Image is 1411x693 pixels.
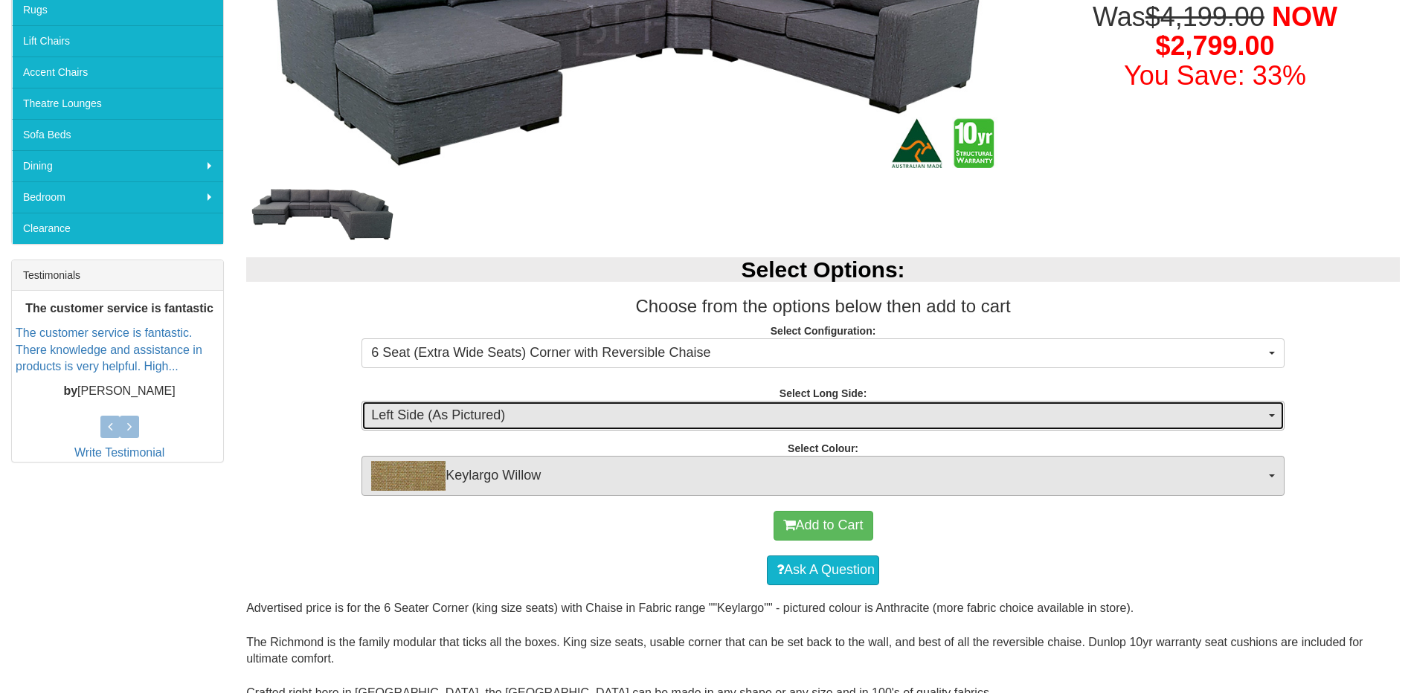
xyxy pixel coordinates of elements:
[788,442,858,454] strong: Select Colour:
[246,297,1400,316] h3: Choose from the options below then add to cart
[12,25,223,57] a: Lift Chairs
[1155,1,1337,62] span: NOW $2,799.00
[25,302,213,315] b: The customer service is fantastic
[1030,2,1400,91] h1: Was
[16,326,202,373] a: The customer service is fantastic. There knowledge and assistance in products is very helpful. Hi...
[361,338,1285,368] button: 6 Seat (Extra Wide Seats) Corner with Reversible Chaise
[12,213,223,244] a: Clearance
[361,456,1285,496] button: Keylargo WillowKeylargo Willow
[371,406,1265,425] span: Left Side (As Pictured)
[1145,1,1264,32] del: $4,199.00
[767,555,879,585] a: Ask A Question
[371,461,446,491] img: Keylargo Willow
[12,88,223,119] a: Theatre Lounges
[1124,60,1306,91] font: You Save: 33%
[74,446,164,459] a: Write Testimonial
[16,383,223,400] p: [PERSON_NAME]
[371,461,1265,491] span: Keylargo Willow
[12,150,223,181] a: Dining
[12,260,223,291] div: Testimonials
[371,344,1265,363] span: 6 Seat (Extra Wide Seats) Corner with Reversible Chaise
[361,401,1285,431] button: Left Side (As Pictured)
[771,325,876,337] strong: Select Configuration:
[742,257,905,282] b: Select Options:
[12,57,223,88] a: Accent Chairs
[780,387,867,399] strong: Select Long Side:
[774,511,873,541] button: Add to Cart
[12,181,223,213] a: Bedroom
[63,384,77,397] b: by
[12,119,223,150] a: Sofa Beds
